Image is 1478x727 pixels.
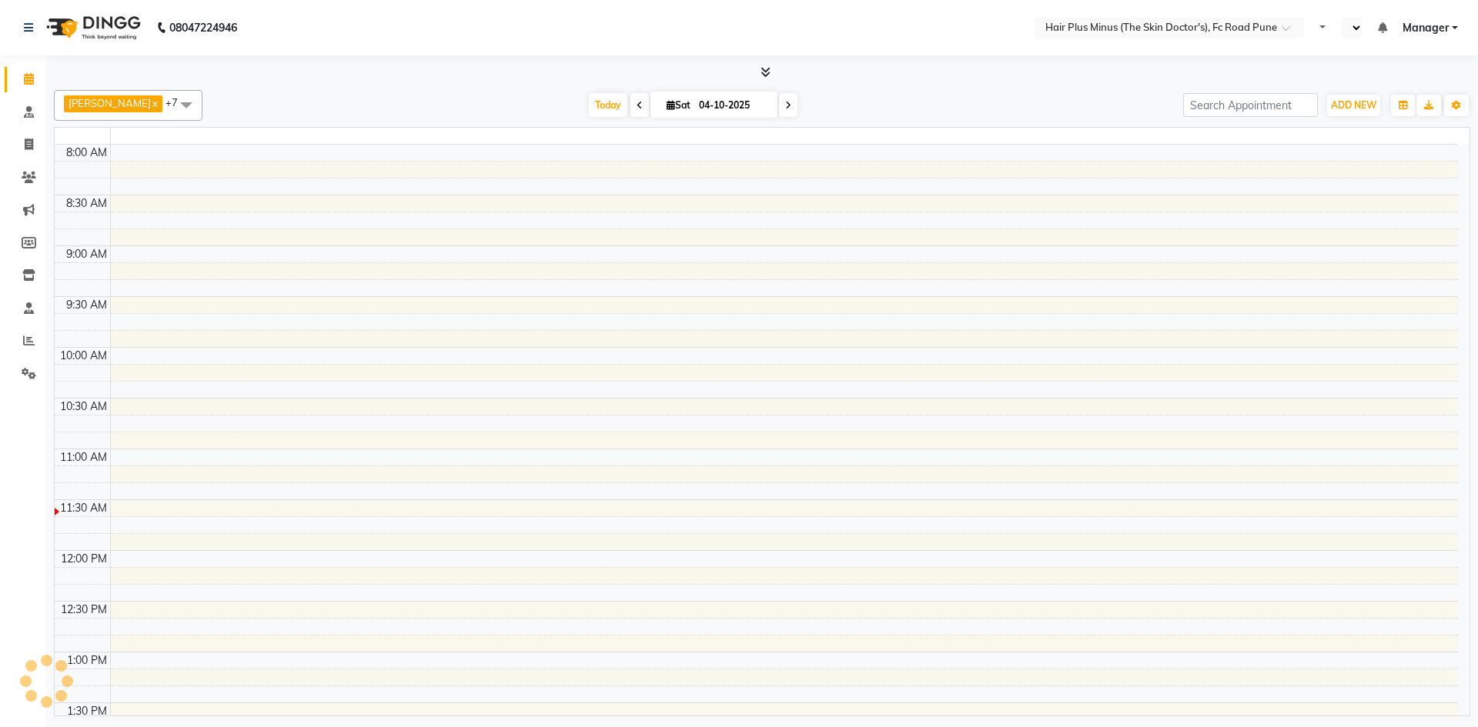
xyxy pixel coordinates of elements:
[64,652,110,669] div: 1:00 PM
[663,99,694,111] span: Sat
[166,96,189,108] span: +7
[64,703,110,719] div: 1:30 PM
[1183,93,1318,117] input: Search Appointment
[57,500,110,516] div: 11:30 AM
[1331,99,1376,111] span: ADD NEW
[1403,20,1449,36] span: Manager
[694,94,771,117] input: 2025-10-04
[63,297,110,313] div: 9:30 AM
[57,348,110,364] div: 10:00 AM
[169,6,237,49] b: 08047224946
[1327,95,1380,116] button: ADD NEW
[63,246,110,262] div: 9:00 AM
[589,93,627,117] span: Today
[151,97,158,109] a: x
[69,97,151,109] span: [PERSON_NAME]
[57,399,110,415] div: 10:30 AM
[58,551,110,567] div: 12:00 PM
[63,145,110,161] div: 8:00 AM
[63,195,110,212] div: 8:30 AM
[58,602,110,618] div: 12:30 PM
[39,6,145,49] img: logo
[57,449,110,465] div: 11:00 AM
